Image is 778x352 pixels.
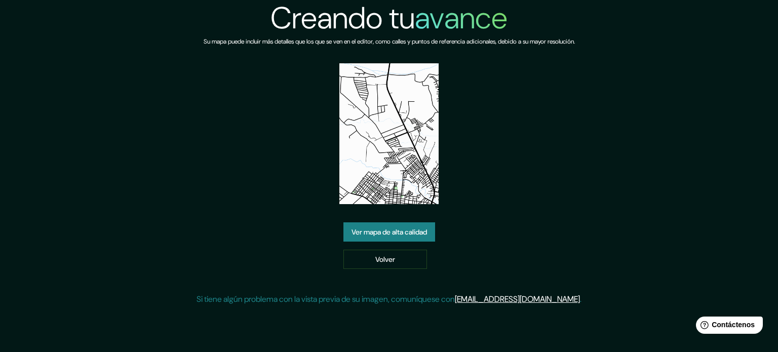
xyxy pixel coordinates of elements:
font: Si tiene algún problema con la vista previa de su imagen, comuníquese con [197,294,455,304]
iframe: Lanzador de widgets de ayuda [688,312,767,341]
font: . [580,294,581,304]
font: Volver [375,255,395,264]
font: Su mapa puede incluir más detalles que los que se ven en el editor, como calles y puntos de refer... [204,37,575,46]
a: [EMAIL_ADDRESS][DOMAIN_NAME] [455,294,580,304]
a: Ver mapa de alta calidad [343,222,435,242]
font: Ver mapa de alta calidad [352,227,427,237]
img: vista previa del mapa creado [339,63,439,204]
a: Volver [343,250,427,269]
